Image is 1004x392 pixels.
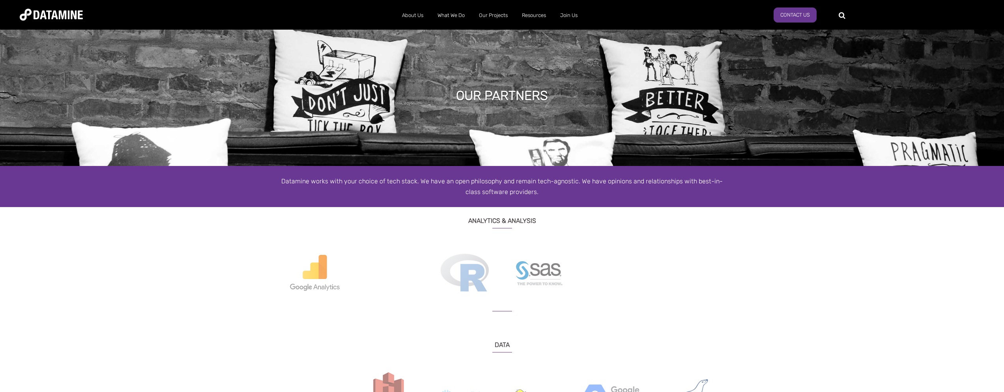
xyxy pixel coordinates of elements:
a: Resources [515,5,553,26]
a: Join Us [553,5,585,26]
img: Datamine [20,9,83,21]
h3: DATA [277,331,727,352]
div: Datamine works with your choice of tech stack. We have an open philosophy and remain tech-agnosti... [277,176,727,197]
h3: ANALYTICS & ANALYSIS [277,207,727,228]
img: SAS small.png [515,248,564,298]
a: What We Do [430,5,472,26]
a: About Us [395,5,430,26]
img: R 230.png [433,248,496,297]
h1: OUR PARTNERS [456,87,548,104]
img: google-analytics sml.png [283,248,346,296]
a: Our Projects [472,5,515,26]
a: Contact Us [774,8,817,23]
